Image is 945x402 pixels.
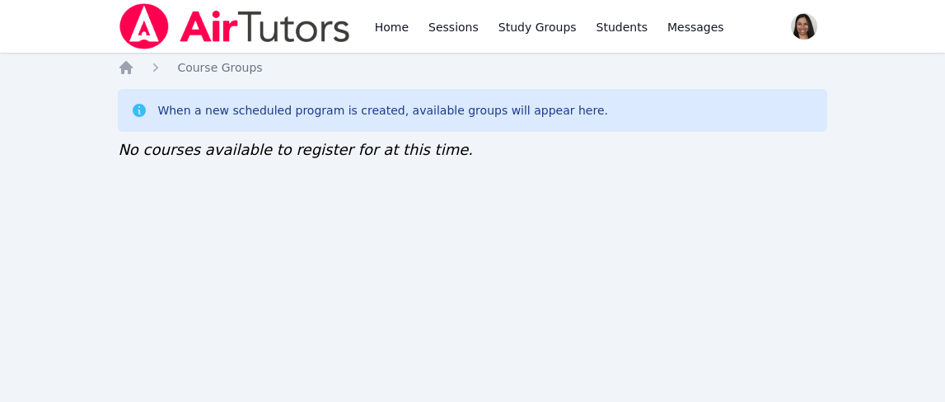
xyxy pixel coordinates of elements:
span: Course Groups [177,61,262,74]
nav: Breadcrumb [118,59,826,76]
a: Course Groups [177,59,262,76]
img: Air Tutors [118,3,351,49]
div: When a new scheduled program is created, available groups will appear here. [157,102,608,119]
span: Messages [667,19,724,35]
span: No courses available to register for at this time. [118,141,473,158]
